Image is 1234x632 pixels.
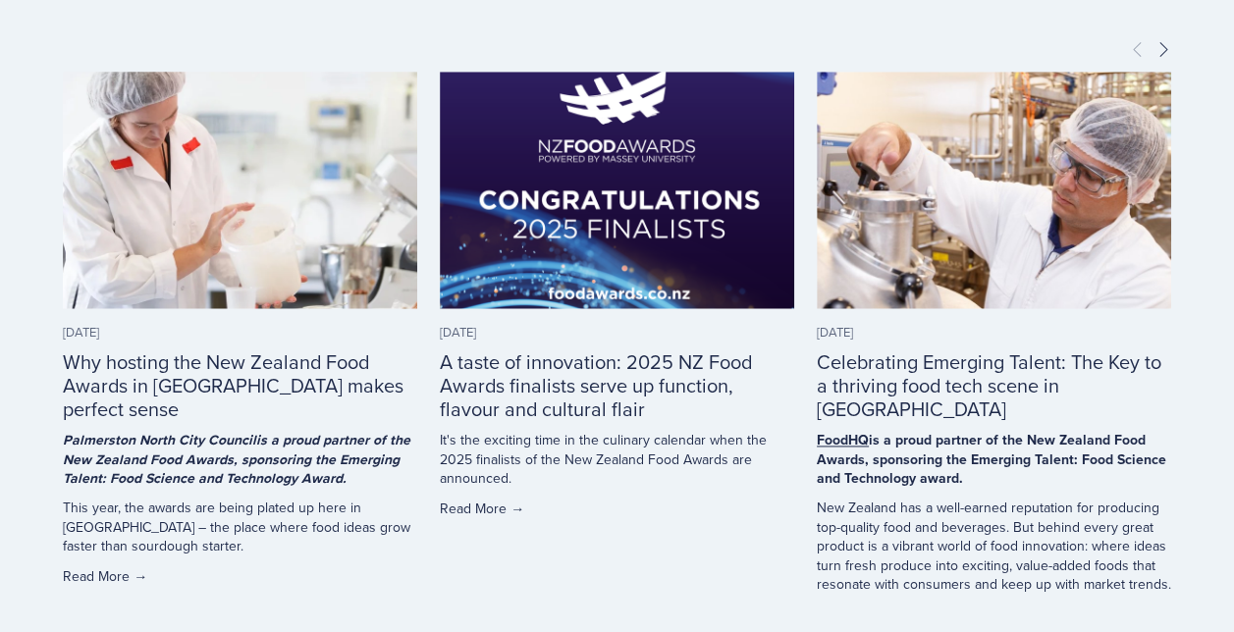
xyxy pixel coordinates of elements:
[63,430,256,449] a: Palmerston North City Council
[440,431,794,489] p: It's the exciting time in the culinary calendar when the 2025 finalists of the New Zealand Food A...
[440,499,794,518] a: Read More →
[63,499,417,556] p: This year, the awards are being plated up here in [GEOGRAPHIC_DATA] – the place where food ideas ...
[63,72,417,308] a: Why hosting the New Zealand Food Awards in Palmy makes perfect sense
[817,13,1171,367] img: Celebrating Emerging Talent: The Key to a thriving food tech scene in New Zealand
[63,13,417,367] img: Why hosting the New Zealand Food Awards in Palmy makes perfect sense
[63,323,99,341] time: [DATE]
[817,323,853,341] time: [DATE]
[440,72,794,308] a: A taste of innovation: 2025 NZ Food Awards finalists serve up function, flavour and cultural flair
[440,347,752,423] a: A taste of innovation: 2025 NZ Food Awards finalists serve up function, flavour and cultural flair
[440,323,476,341] time: [DATE]
[817,430,869,449] a: FoodHQ
[817,430,1166,488] strong: is a proud partner of the New Zealand Food Awards, sponsoring the Emerging Talent: Food Science a...
[63,430,410,488] em: is a proud partner of the New Zealand Food Awards, sponsoring the Emerging Talent: Food Science a...
[63,566,417,586] a: Read More →
[817,72,1171,308] a: Celebrating Emerging Talent: The Key to a thriving food tech scene in New Zealand
[817,499,1171,595] p: New Zealand has a well-earned reputation for producing top-quality food and beverages. But behind...
[817,347,1161,423] a: Celebrating Emerging Talent: The Key to a thriving food tech scene in [GEOGRAPHIC_DATA]
[1155,39,1171,57] span: Next
[1130,39,1146,57] span: Previous
[440,13,794,367] img: A taste of innovation: 2025 NZ Food Awards finalists serve up function, flavour and cultural flair
[63,347,403,423] a: Why hosting the New Zealand Food Awards in [GEOGRAPHIC_DATA] makes perfect sense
